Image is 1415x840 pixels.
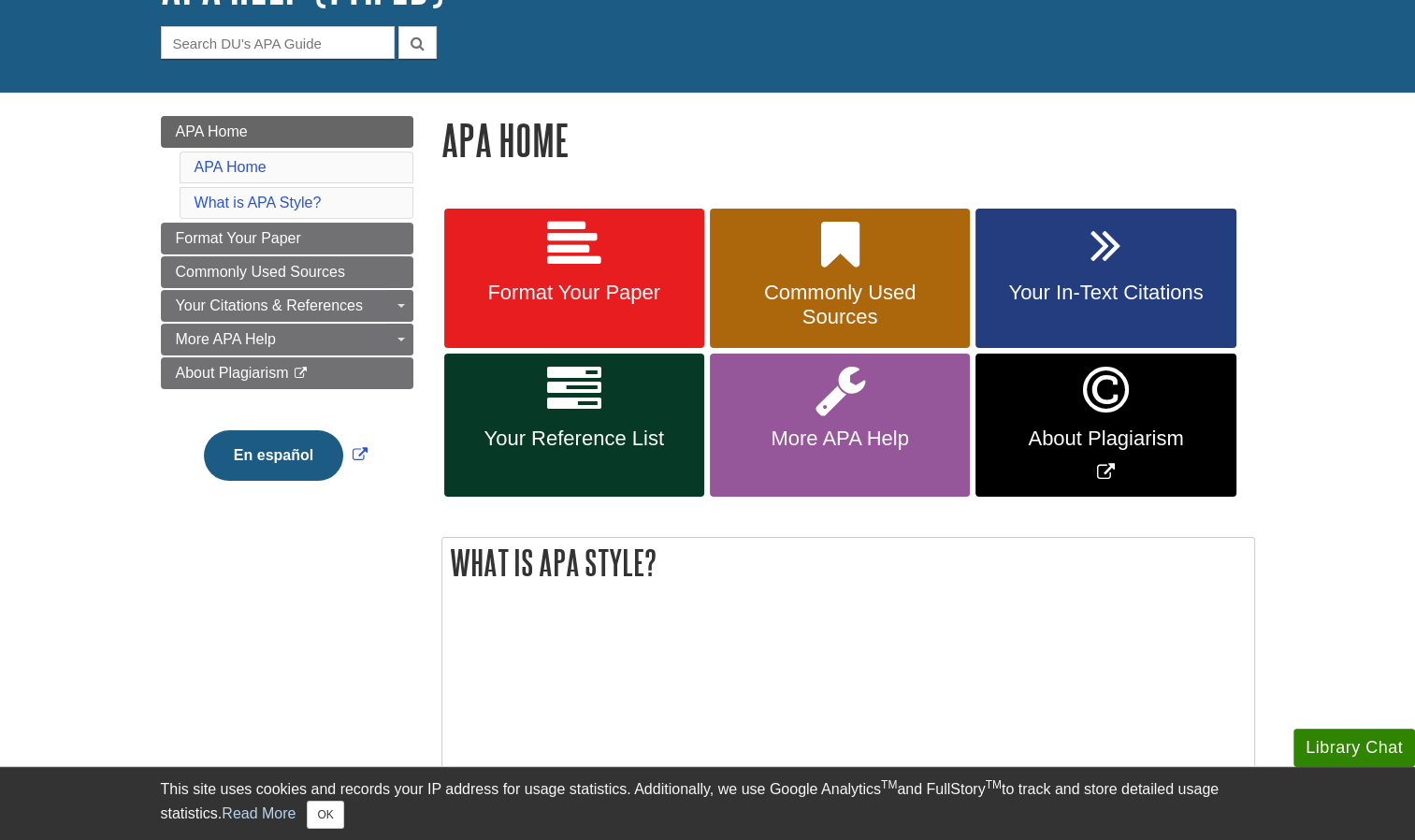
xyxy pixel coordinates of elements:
[444,209,704,349] a: Format Your Paper
[176,297,363,313] span: Your Citations & References
[176,264,345,280] span: Commonly Used Sources
[161,324,413,355] a: More APA Help
[458,427,690,451] span: Your Reference List
[881,778,897,791] sup: TM
[710,209,970,349] a: Commonly Used Sources
[975,209,1235,349] a: Your In-Text Citations
[444,354,704,497] a: Your Reference List
[204,430,343,481] button: En español
[161,357,413,389] a: About Plagiarism
[161,290,413,322] a: Your Citations & References
[989,427,1221,451] span: About Plagiarism
[724,281,956,329] span: Commonly Used Sources
[176,230,301,246] span: Format Your Paper
[161,778,1255,829] div: This site uses cookies and records your IP address for usage statistics. Additionally, we use Goo...
[161,116,413,148] a: APA Home
[161,223,413,254] a: Format Your Paper
[441,116,1255,164] h1: APA Home
[975,354,1235,497] a: Link opens in new window
[1293,729,1415,767] button: Library Chat
[161,26,395,59] input: Search DU's APA Guide
[195,195,322,210] a: What is APA Style?
[199,447,372,463] a: Link opens in new window
[176,365,289,381] span: About Plagiarism
[986,778,1002,791] sup: TM
[161,256,413,288] a: Commonly Used Sources
[724,427,956,451] span: More APA Help
[176,331,276,347] span: More APA Help
[293,368,309,380] i: This link opens in a new window
[176,123,248,139] span: APA Home
[307,801,343,829] button: Close
[989,281,1221,305] span: Your In-Text Citations
[195,159,267,175] a: APA Home
[222,805,296,821] a: Read More
[710,354,970,497] a: More APA Help
[442,538,1254,587] h2: What is APA Style?
[458,281,690,305] span: Format Your Paper
[161,116,413,513] div: Guide Page Menu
